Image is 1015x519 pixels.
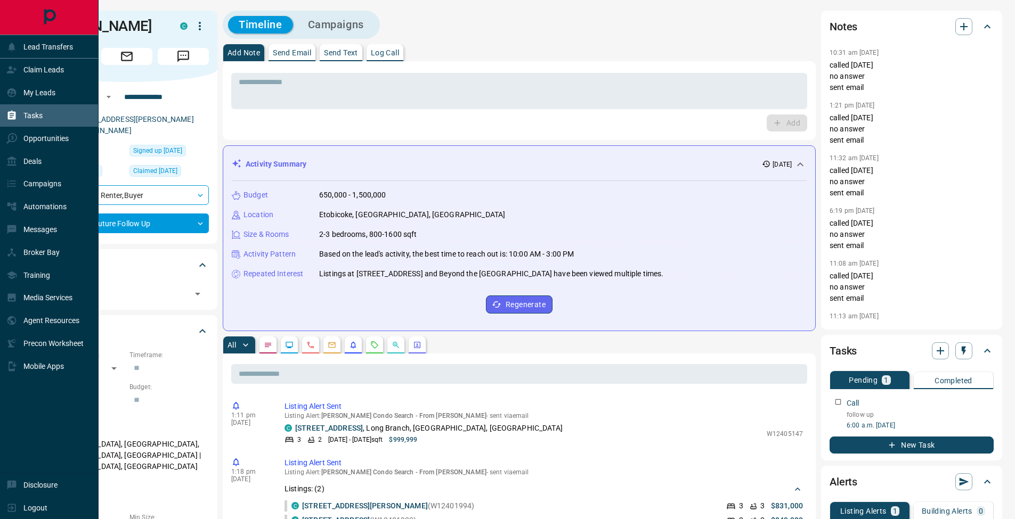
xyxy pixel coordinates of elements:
p: [DATE] [231,419,269,426]
p: [DATE] [773,160,792,169]
p: 0 [979,507,983,515]
p: 3 [297,435,301,444]
p: follow up [847,410,994,419]
p: Listings: ( 2 ) [285,483,324,495]
button: Timeline [228,16,293,34]
div: Tue Feb 07 2023 [129,145,209,160]
div: condos.ca [285,424,292,432]
p: Send Text [324,49,358,56]
svg: Listing Alerts [349,341,358,349]
div: Alerts [830,469,994,495]
span: Claimed [DATE] [133,166,177,176]
p: Etobicoke, [GEOGRAPHIC_DATA], [GEOGRAPHIC_DATA] [319,209,505,220]
button: Regenerate [486,295,553,314]
p: 6:00 a.m. [DATE] [847,421,994,430]
svg: Notes [264,341,272,349]
p: Log Call [371,49,399,56]
p: 1:21 pm [DATE] [830,102,875,109]
div: condos.ca [180,22,188,30]
svg: Calls [306,341,315,349]
p: Activity Pattern [243,249,296,260]
button: Campaigns [297,16,375,34]
span: [PERSON_NAME] Condo Search - From [PERSON_NAME] [321,468,486,476]
p: 3 [739,500,743,512]
svg: Agent Actions [413,341,421,349]
p: Budget [243,190,268,201]
p: 650,000 - 1,500,000 [319,190,386,201]
div: Activity Summary[DATE] [232,154,807,174]
h1: [PERSON_NAME] [45,18,164,35]
p: Send Email [273,49,311,56]
p: Completed [935,377,972,384]
p: [GEOGRAPHIC_DATA], [GEOGRAPHIC_DATA], [GEOGRAPHIC_DATA], [GEOGRAPHIC_DATA] | [GEOGRAPHIC_DATA], [... [45,435,209,475]
button: Open [102,90,115,103]
a: [STREET_ADDRESS] [295,424,363,432]
p: 1:18 pm [231,468,269,475]
div: condos.ca [291,502,299,509]
span: Email [101,48,152,65]
p: W12405147 [767,429,803,439]
button: New Task [830,436,994,454]
p: 10:31 am [DATE] [830,49,879,56]
p: Add Note [228,49,260,56]
h2: Tasks [830,342,857,359]
p: Listing Alert Sent [285,457,803,468]
p: [DATE] - [DATE] sqft [328,435,383,444]
h2: Notes [830,18,857,35]
div: Tasks [830,338,994,364]
p: Call [847,398,859,409]
a: [EMAIL_ADDRESS][PERSON_NAME][DOMAIN_NAME] [74,115,194,135]
p: 11:32 am [DATE] [830,154,879,162]
div: Future Follow Up [45,213,209,233]
p: 11:08 am [DATE] [830,260,879,267]
div: Tue Feb 07 2023 [129,165,209,180]
p: $999,999 [389,435,417,444]
p: 11:13 am [DATE] [830,312,879,320]
svg: Requests [370,341,379,349]
div: Tags [45,252,209,278]
p: Listing Alert : - sent via email [285,468,803,476]
p: Listing Alerts [840,507,887,515]
div: Renter , Buyer [45,185,209,205]
p: Listing Alert : - sent via email [285,412,803,419]
p: called [DATE] no answer sent email [830,270,994,304]
p: 1:11 pm [231,411,269,419]
p: Motivation: [45,481,209,490]
p: Based on the lead's activity, the best time to reach out is: 10:00 AM - 3:00 PM [319,249,574,260]
div: Listings: (2) [285,479,803,499]
p: Listings at [STREET_ADDRESS] and Beyond the [GEOGRAPHIC_DATA] have been viewed multiple times. [319,268,663,279]
p: called [DATE] no answer sent email [830,165,994,199]
button: Open [190,286,205,301]
p: called [DATE] no answer sent email [830,60,994,93]
span: Message [158,48,209,65]
p: Listing Alert Sent [285,401,803,412]
p: Activity Summary [246,159,306,170]
p: Areas Searched: [45,426,209,435]
a: [STREET_ADDRESS][PERSON_NAME] [302,501,428,510]
p: $831,000 [771,500,803,512]
p: Building Alerts [922,507,972,515]
p: Size & Rooms [243,229,289,240]
p: 2 [318,435,322,444]
span: [PERSON_NAME] Condo Search - From [PERSON_NAME] [321,412,486,419]
h2: Alerts [830,473,857,490]
p: Timeframe: [129,350,209,360]
p: Repeated Interest [243,268,303,279]
p: 6:19 pm [DATE] [830,207,875,215]
p: called [DATE] no answer sent email [830,218,994,251]
svg: Emails [328,341,336,349]
p: Budget: [129,382,209,392]
svg: Lead Browsing Activity [285,341,294,349]
span: Signed up [DATE] [133,145,182,156]
p: [DATE] [231,475,269,483]
p: Location [243,209,273,220]
p: 3 [760,500,765,512]
p: All [228,341,236,349]
p: (W12401994) [302,500,474,512]
p: Pending [849,376,878,384]
p: , Long Branch, [GEOGRAPHIC_DATA], [GEOGRAPHIC_DATA] [295,423,563,434]
svg: Opportunities [392,341,400,349]
p: called [DATE] no answer sent email [830,112,994,146]
p: 2-3 bedrooms, 800-1600 sqft [319,229,417,240]
p: 1 [884,376,888,384]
